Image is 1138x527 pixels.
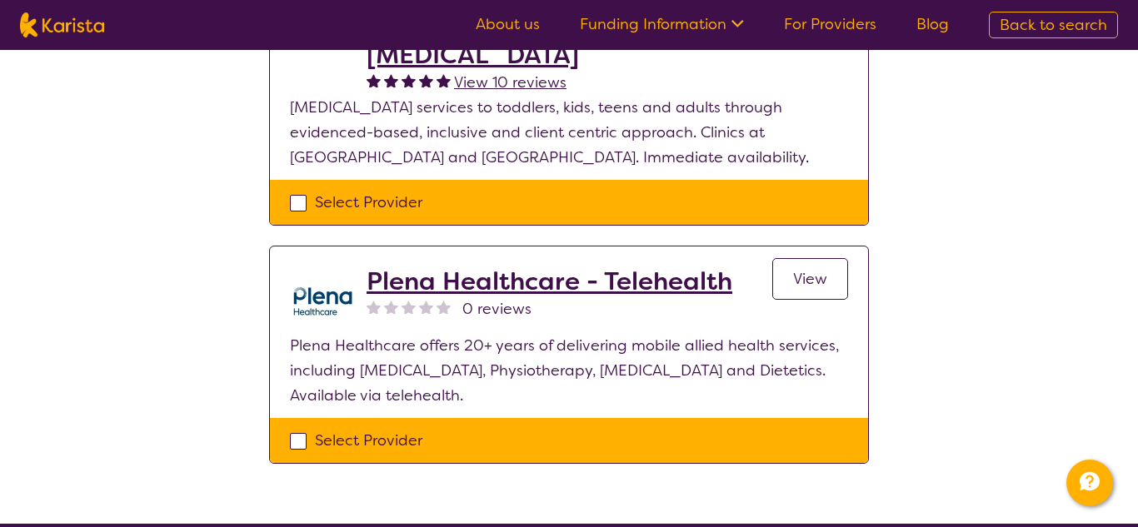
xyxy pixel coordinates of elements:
a: Back to search [989,12,1118,38]
a: Funding Information [580,14,744,34]
span: View [793,269,827,289]
img: fullstar [384,73,398,87]
img: qwv9egg5taowukv2xnze.png [290,266,357,333]
img: fullstar [367,73,381,87]
span: Back to search [1000,15,1107,35]
p: [MEDICAL_DATA] services to toddlers, kids, teens and adults through evidenced-based, inclusive an... [290,95,848,170]
img: nonereviewstar [384,300,398,314]
a: About us [476,14,540,34]
button: Channel Menu [1066,460,1113,506]
img: Karista logo [20,12,104,37]
a: For Providers [784,14,876,34]
img: fullstar [402,73,416,87]
a: Blog [916,14,949,34]
p: Plena Healthcare offers 20+ years of delivering mobile allied health services, including [MEDICAL... [290,333,848,408]
img: nonereviewstar [437,300,451,314]
a: Plena Healthcare - Telehealth [367,266,732,296]
a: Posity Telehealth - [MEDICAL_DATA] [367,10,772,70]
img: nonereviewstar [367,300,381,314]
a: View [772,258,848,300]
img: nonereviewstar [402,300,416,314]
span: View 10 reviews [454,72,567,92]
img: fullstar [437,73,451,87]
span: 0 reviews [462,296,532,321]
a: View 10 reviews [454,70,567,95]
img: fullstar [419,73,433,87]
img: nonereviewstar [419,300,433,314]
